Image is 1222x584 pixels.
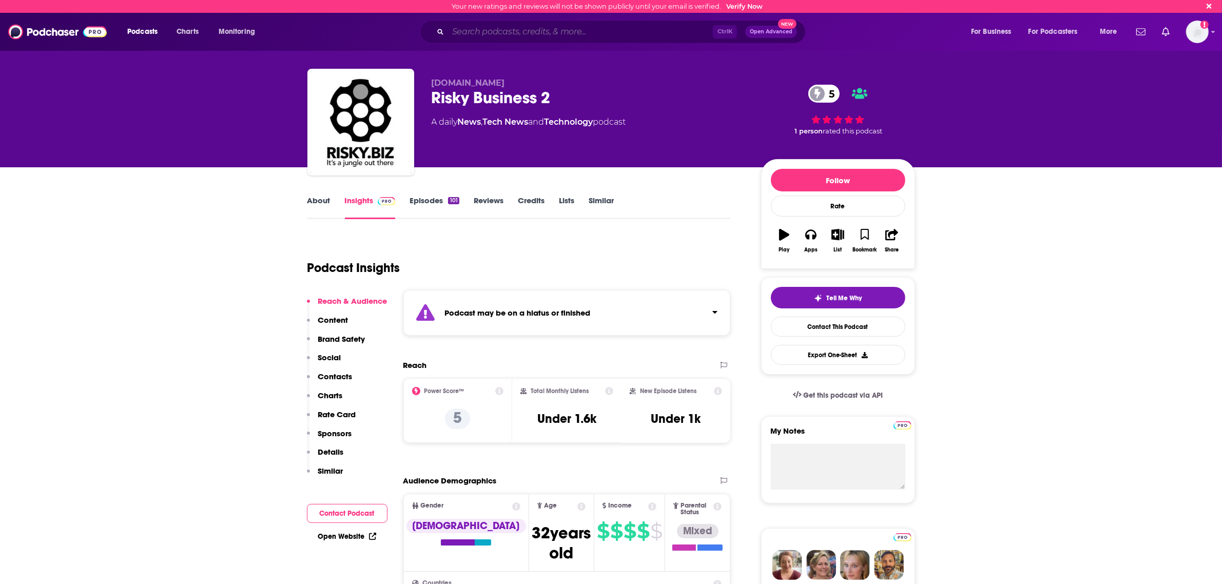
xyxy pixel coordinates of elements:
svg: Email not verified [1200,21,1209,29]
font: Contact This Podcast [808,323,868,330]
font: Insights [345,196,374,205]
font: Parental Status [681,501,706,516]
button: Export One-Sheet [771,345,905,365]
font: $ [650,518,662,543]
font: Apps [804,246,818,253]
font: Contacts [318,372,353,381]
font: Similar [589,196,614,205]
button: Social [307,353,341,372]
font: Power Score™ [424,387,464,395]
button: Bookmark [851,222,878,259]
font: Share [885,246,899,253]
button: Open AdvancedNew [745,26,797,38]
font: Verify Now [726,3,763,10]
span: [DOMAIN_NAME] [432,78,505,88]
font: Podcasts [127,27,158,36]
font: Content [318,315,348,325]
img: Jon Profile [874,550,904,580]
font: 5 [829,88,835,100]
font: Under 1k [651,411,701,426]
font: More [1100,27,1117,36]
a: Pro website [894,420,911,430]
img: Barbara Profile [806,550,836,580]
font: Total Monthly Listens [531,387,589,395]
button: Contact Podcast [307,504,387,523]
font: For Podcasters [1029,27,1078,36]
a: Charts [170,24,205,41]
font: 5 [453,408,462,427]
font: Episodes [410,196,443,205]
button: Charts [307,391,343,410]
section: Click to expand status details [403,290,731,336]
img: Podchaser - Follow, Share and Rate Podcasts [8,22,107,42]
button: Brand Safety [307,334,365,353]
a: Reviews [474,196,503,219]
a: Open Website [318,532,376,541]
button: open menu [120,24,171,41]
font: Play [779,246,789,253]
button: Similar [307,466,343,485]
font: Open Website [318,532,365,541]
div: Rate [771,196,905,217]
font: Get this podcast via API [803,391,883,400]
font: Podcast Insights [307,260,400,276]
a: Credits [518,196,545,219]
span: , [481,117,483,127]
img: Sydney Profile [772,550,802,580]
img: Risky Business 2 [309,71,412,173]
div: 101 [448,197,459,204]
img: tell me why sparkle [814,294,822,302]
img: Podchaser Pro [378,197,396,205]
font: Rate Card [318,410,356,419]
font: Monitoring [219,27,255,36]
font: $ [597,518,609,543]
font: Reach [403,360,427,370]
img: Jules Profile [840,550,870,580]
button: open menu [1093,24,1130,41]
a: 5 [808,85,840,103]
font: Export One-Sheet [808,352,858,359]
span: 1 person [795,127,823,135]
font: New Episode Listens [640,387,696,395]
font: Follow [826,176,850,185]
font: $ [637,518,649,543]
input: Search podcasts, credits, & more... [448,24,713,40]
a: InsightsPodchaser Pro [345,196,396,219]
font: Ctrl [717,28,728,35]
h3: Under 1.6k [537,411,596,426]
a: Show notifications dropdown [1158,23,1174,41]
button: List [824,222,851,259]
a: News [458,117,481,127]
font: Audience Demographics [403,476,497,485]
div: A daily podcast [432,116,626,128]
font: For Business [971,27,1012,36]
strong: Podcast may be on a hiatus or finished [445,308,591,318]
font: Social [318,353,341,362]
a: Lists [559,196,574,219]
font: My Notes [771,426,805,436]
button: Content [307,315,348,334]
font: Brand Safety [318,334,365,344]
font: $ [624,518,636,543]
font: Tell Me Why [826,294,862,302]
font: Charts [318,391,343,400]
a: Pro website [894,532,911,541]
font: List [834,246,842,253]
a: Technology [545,117,593,127]
button: open menu [211,24,268,41]
font: Mixed [683,524,712,537]
font: Rate [831,202,845,210]
img: Podchaser Pro [894,533,911,541]
button: Apps [798,222,824,259]
font: About [307,196,331,205]
button: open menu [964,24,1024,41]
button: Sponsors [307,429,352,447]
span: and [529,117,545,127]
a: Get this podcast via API [785,383,891,408]
button: open menu [1022,24,1093,41]
font: Your new ratings and reviews will not be shown publicly until your email is verified. [452,3,721,10]
font: Credits [518,196,545,205]
span: Logged in as MelissaPS [1186,21,1209,43]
